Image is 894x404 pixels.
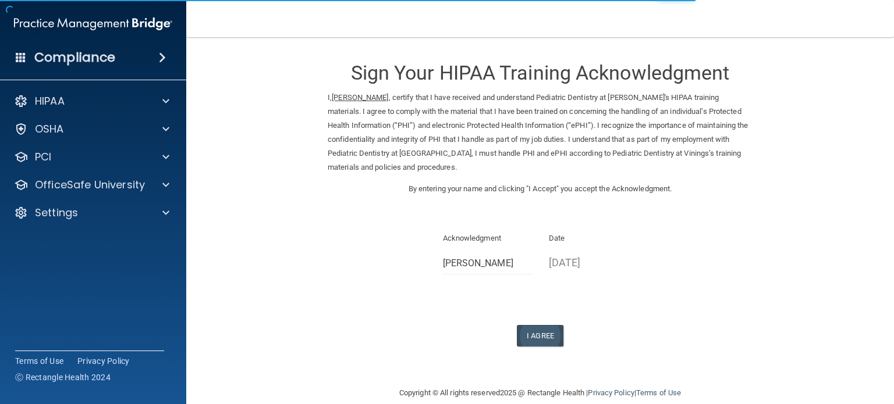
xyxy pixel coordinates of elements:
p: HIPAA [35,94,65,108]
p: By entering your name and clicking "I Accept" you accept the Acknowledgment. [328,182,753,196]
a: Terms of Use [15,355,63,367]
p: I, , certify that I have received and understand Pediatric Dentistry at [PERSON_NAME]'s HIPAA tra... [328,91,753,174]
a: Terms of Use [636,388,681,397]
a: OSHA [14,122,169,136]
span: Ⓒ Rectangle Health 2024 [15,371,111,383]
a: OfficeSafe University [14,178,169,192]
p: Acknowledgment [443,231,532,245]
p: Settings [35,206,78,220]
h4: Compliance [34,49,115,66]
h3: Sign Your HIPAA Training Acknowledgment [328,62,753,84]
p: Date [549,231,638,245]
ins: [PERSON_NAME] [332,93,388,102]
a: Privacy Policy [77,355,130,367]
img: PMB logo [14,12,172,35]
a: HIPAA [14,94,169,108]
p: OfficeSafe University [35,178,145,192]
p: [DATE] [549,253,638,272]
a: Privacy Policy [588,388,634,397]
a: PCI [14,150,169,164]
button: I Agree [517,325,563,346]
p: OSHA [35,122,64,136]
p: PCI [35,150,51,164]
input: Full Name [443,253,532,274]
a: Settings [14,206,169,220]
